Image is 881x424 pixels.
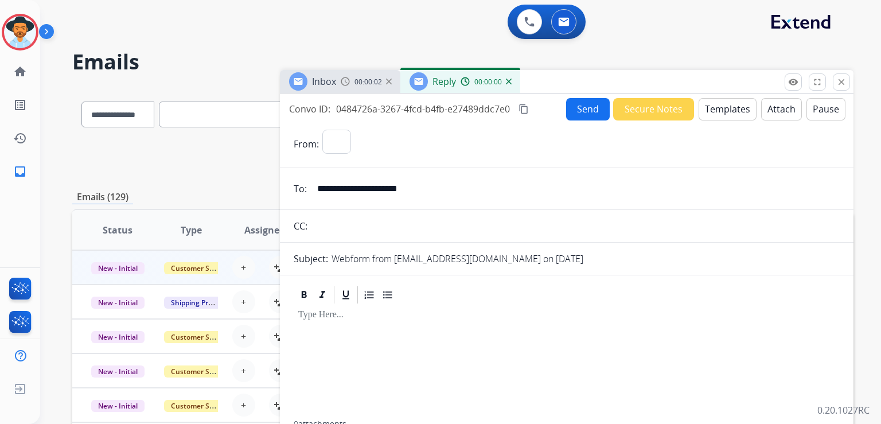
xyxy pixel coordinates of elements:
[274,260,287,274] mat-icon: person_add
[361,286,378,304] div: Ordered List
[812,77,822,87] mat-icon: fullscreen
[13,98,27,112] mat-icon: list_alt
[788,77,798,87] mat-icon: remove_red_eye
[241,398,246,412] span: +
[289,102,330,116] p: Convo ID:
[337,286,354,304] div: Underline
[91,297,145,309] span: New - Initial
[232,359,255,382] button: +
[91,262,145,274] span: New - Initial
[72,190,133,204] p: Emails (129)
[274,329,287,343] mat-icon: person_add
[91,400,145,412] span: New - Initial
[244,223,284,237] span: Assignee
[164,365,239,378] span: Customer Support
[379,286,396,304] div: Bullet List
[91,365,145,378] span: New - Initial
[836,77,847,87] mat-icon: close
[294,219,307,233] p: CC:
[103,223,132,237] span: Status
[72,50,853,73] h2: Emails
[4,16,36,48] img: avatar
[613,98,694,120] button: Secure Notes
[274,295,287,309] mat-icon: person_add
[566,98,610,120] button: Send
[241,260,246,274] span: +
[294,182,307,196] p: To:
[314,286,331,304] div: Italic
[164,331,239,343] span: Customer Support
[241,295,246,309] span: +
[91,331,145,343] span: New - Initial
[294,137,319,151] p: From:
[241,329,246,343] span: +
[332,252,583,266] p: Webform from [EMAIL_ADDRESS][DOMAIN_NAME] on [DATE]
[274,364,287,378] mat-icon: person_add
[13,131,27,145] mat-icon: history
[164,297,243,309] span: Shipping Protection
[432,75,456,88] span: Reply
[519,104,529,114] mat-icon: content_copy
[354,77,382,87] span: 00:00:02
[761,98,802,120] button: Attach
[232,290,255,313] button: +
[474,77,502,87] span: 00:00:00
[294,252,328,266] p: Subject:
[232,256,255,279] button: +
[312,75,336,88] span: Inbox
[336,103,510,115] span: 0484726a-3267-4fcd-b4fb-e27489ddc7e0
[699,98,757,120] button: Templates
[232,325,255,348] button: +
[295,286,313,304] div: Bold
[274,398,287,412] mat-icon: person_add
[232,394,255,417] button: +
[817,403,870,417] p: 0.20.1027RC
[13,165,27,178] mat-icon: inbox
[164,400,239,412] span: Customer Support
[181,223,202,237] span: Type
[13,65,27,79] mat-icon: home
[164,262,239,274] span: Customer Support
[806,98,845,120] button: Pause
[241,364,246,378] span: +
